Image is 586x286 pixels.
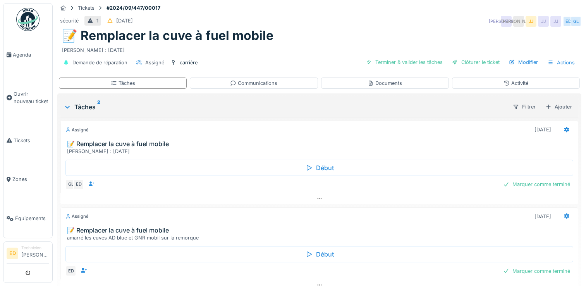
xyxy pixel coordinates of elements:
div: GL [571,16,581,27]
div: Marquer comme terminé [500,179,573,190]
span: Agenda [13,51,49,59]
div: Assigné [65,127,89,133]
div: JJ [538,16,549,27]
div: GL [65,179,76,190]
a: Équipements [3,199,52,238]
div: JJ [550,16,561,27]
div: Clôturer le ticket [449,57,503,67]
div: [PERSON_NAME] : [DATE] [67,148,575,155]
li: ED [7,248,18,259]
div: Demande de réparation [72,59,127,66]
div: amarré les cuves AD blue et GNR mobil sur la remorque [67,234,575,241]
div: Tâches [111,79,135,87]
div: [PERSON_NAME] [501,16,512,27]
div: 1 [96,17,98,24]
strong: #2024/09/447/00017 [103,4,163,12]
div: [DATE] [534,213,551,220]
div: [PERSON_NAME] [513,16,524,27]
sup: 2 [97,102,100,112]
div: [DATE] [116,17,133,24]
div: ED [65,265,76,276]
a: ED Technicien[PERSON_NAME] [7,245,49,264]
div: Terminer & valider les tâches [363,57,446,67]
div: Assigné [65,213,89,220]
div: Actions [544,57,578,68]
div: Activité [504,79,528,87]
div: Début [65,160,573,176]
span: Équipements [15,215,49,222]
span: Ouvrir nouveau ticket [14,90,49,105]
a: Tickets [3,121,52,160]
div: Filtrer [509,101,539,112]
div: Tâches [64,102,506,112]
div: Ajouter [542,102,575,112]
h3: 📝 Remplacer la cuve à fuel mobile [67,140,575,148]
div: [DATE] [534,126,551,133]
a: Ouvrir nouveau ticket [3,74,52,121]
div: JJ [526,16,536,27]
a: Zones [3,160,52,199]
li: [PERSON_NAME] [21,245,49,262]
span: Zones [12,176,49,183]
div: Tickets [78,4,95,12]
div: Début [65,246,573,262]
div: Documents [368,79,402,87]
div: Marquer comme terminé [500,266,573,276]
div: Assigné [145,59,164,66]
img: Badge_color-CXgf-gQk.svg [16,8,40,31]
span: Tickets [14,137,49,144]
a: Agenda [3,35,52,74]
div: sécurité [60,17,79,24]
div: carrière [180,59,198,66]
h3: 📝 Remplacer la cuve à fuel mobile [67,227,575,234]
h1: 📝 Remplacer la cuve à fuel mobile [62,28,273,43]
div: ED [73,179,84,190]
div: [PERSON_NAME] : [DATE] [62,43,577,54]
div: Technicien [21,245,49,251]
div: Modifier [506,57,541,67]
div: ED [563,16,574,27]
div: Communications [230,79,277,87]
